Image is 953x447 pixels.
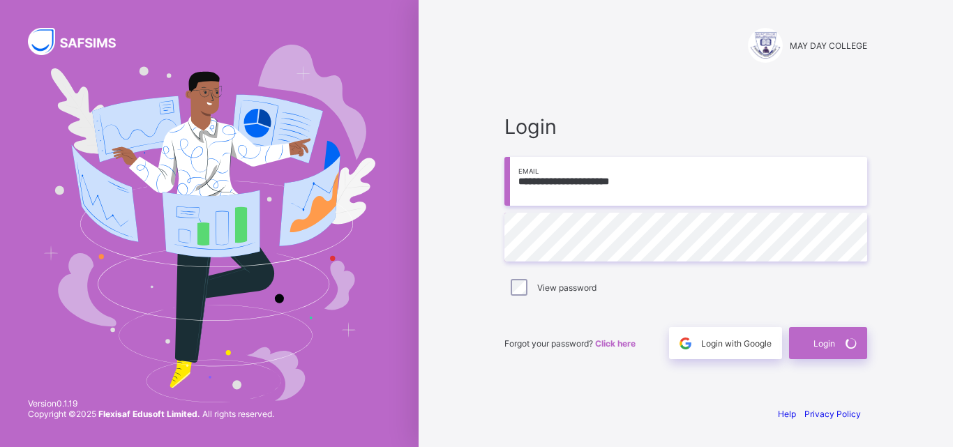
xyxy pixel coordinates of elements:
[28,28,133,55] img: SAFSIMS Logo
[813,338,835,349] span: Login
[504,338,636,349] span: Forgot your password?
[701,338,772,349] span: Login with Google
[677,335,693,351] img: google.396cfc9801f0270233282035f929180a.svg
[595,338,636,349] a: Click here
[790,40,867,51] span: MAY DAY COLLEGE
[804,409,861,419] a: Privacy Policy
[537,282,596,293] label: View password
[778,409,796,419] a: Help
[504,114,867,139] span: Login
[98,409,200,419] strong: Flexisaf Edusoft Limited.
[28,398,274,409] span: Version 0.1.19
[43,45,375,402] img: Hero Image
[28,409,274,419] span: Copyright © 2025 All rights reserved.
